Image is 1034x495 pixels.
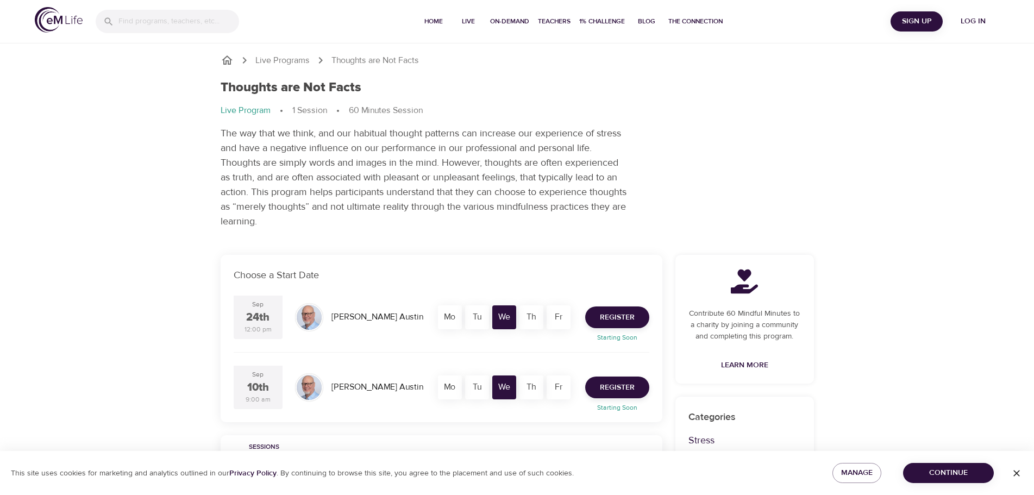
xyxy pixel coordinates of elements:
[465,375,489,399] div: Tu
[227,442,301,453] span: Sessions
[579,403,656,412] p: Starting Soon
[947,11,999,32] button: Log in
[221,126,628,229] p: The way that we think, and our habitual thought patterns can increase our experience of stress an...
[832,463,881,483] button: Manage
[247,380,269,396] div: 10th
[721,359,768,372] span: Learn More
[455,16,481,27] span: Live
[951,15,995,28] span: Log in
[688,433,801,448] p: Stress
[490,16,529,27] span: On-Demand
[841,466,873,480] span: Manage
[245,325,272,334] div: 12:00 pm
[221,104,814,117] nav: breadcrumb
[255,54,310,67] a: Live Programs
[438,305,462,329] div: Mo
[519,305,543,329] div: Th
[438,375,462,399] div: Mo
[221,104,271,117] p: Live Program
[538,16,571,27] span: Teachers
[891,11,943,32] button: Sign Up
[246,310,270,325] div: 24th
[465,305,489,329] div: Tu
[252,370,264,379] div: Sep
[221,54,814,67] nav: breadcrumb
[688,448,801,462] p: Focus
[327,306,428,328] div: [PERSON_NAME] Austin
[229,468,277,478] a: Privacy Policy
[600,311,635,324] span: Register
[327,377,428,398] div: [PERSON_NAME] Austin
[492,305,516,329] div: We
[634,16,660,27] span: Blog
[579,16,625,27] span: 1% Challenge
[547,305,571,329] div: Fr
[252,300,264,309] div: Sep
[903,463,994,483] button: Continue
[118,10,239,33] input: Find programs, teachers, etc...
[547,375,571,399] div: Fr
[585,377,649,398] button: Register
[492,375,516,399] div: We
[519,375,543,399] div: Th
[895,15,938,28] span: Sign Up
[246,395,271,404] div: 9:00 am
[600,381,635,394] span: Register
[579,333,656,342] p: Starting Soon
[292,104,327,117] p: 1 Session
[717,355,773,375] a: Learn More
[688,410,801,424] p: Categories
[421,16,447,27] span: Home
[688,308,801,342] p: Contribute 60 Mindful Minutes to a charity by joining a community and completing this program.
[912,466,985,480] span: Continue
[349,104,423,117] p: 60 Minutes Session
[668,16,723,27] span: The Connection
[234,268,649,283] p: Choose a Start Date
[585,306,649,328] button: Register
[331,54,419,67] p: Thoughts are Not Facts
[35,7,83,33] img: logo
[221,80,361,96] h1: Thoughts are Not Facts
